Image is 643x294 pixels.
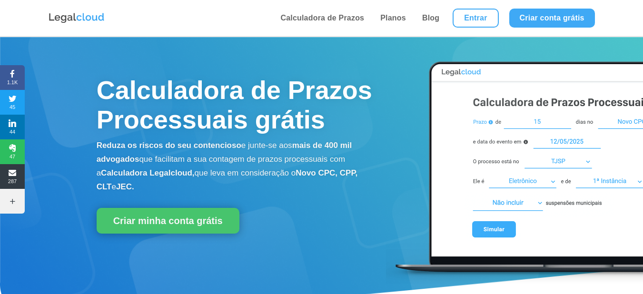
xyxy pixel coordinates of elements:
[97,168,358,191] b: Novo CPC, CPP, CLT
[453,9,498,28] a: Entrar
[97,139,386,194] p: e junte-se aos que facilitam a sua contagem de prazos processuais com a que leva em consideração o e
[101,168,195,177] b: Calculadora Legalcloud,
[97,141,352,164] b: mais de 400 mil advogados
[97,141,241,150] b: Reduza os riscos do seu contencioso
[48,12,105,24] img: Logo da Legalcloud
[97,208,239,234] a: Criar minha conta grátis
[509,9,595,28] a: Criar conta grátis
[97,76,372,134] span: Calculadora de Prazos Processuais grátis
[116,182,134,191] b: JEC.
